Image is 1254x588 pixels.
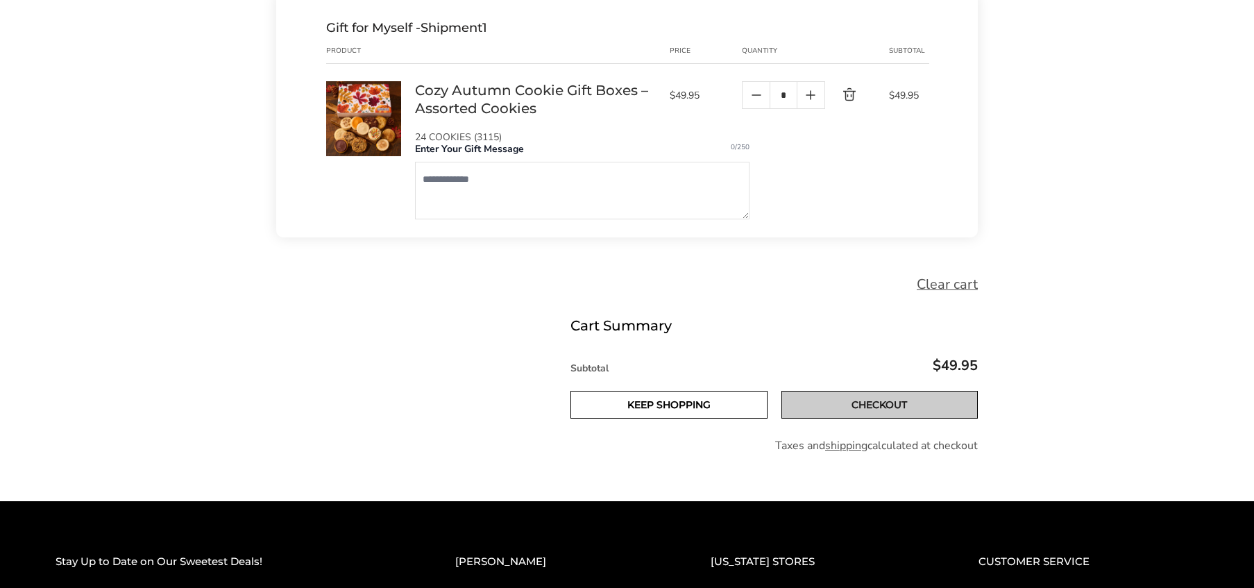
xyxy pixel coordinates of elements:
div: Cart Summary [570,314,978,337]
div: Enter Your Gift Message [415,142,749,162]
a: Checkout [781,391,978,419]
a: Clear cart [917,274,978,296]
span: 1 [482,20,487,35]
div: QUANTITY [742,45,825,56]
span: $49.95 [933,356,978,375]
a: shipping [825,438,867,453]
a: Keep shopping [570,391,768,419]
a: Quantity plus button [797,82,824,108]
p: 24 COOKIES (3115) [415,133,656,142]
a: Quantity minus button [743,82,770,108]
h2: [PERSON_NAME] [455,553,655,571]
span: $49.95 [889,89,929,102]
h2: Stay Up to Date on Our Sweetest Deals! [56,553,400,571]
span: Gift for Myself - [326,20,421,35]
img: C. Krueger's. image [326,81,401,156]
h2: [US_STATE] STORES [711,553,924,571]
div: Shipment [326,20,487,35]
input: Quantity Input [770,82,797,108]
p: Subtotal [570,356,978,375]
h2: CUSTOMER SERVICE [978,553,1198,571]
p: Taxes and calculated at checkout [570,438,978,453]
a: Cozy Autumn Cookie Gift Boxes – Assorted Cookies [415,81,656,117]
span: $49.95 [670,89,735,102]
div: Product [326,45,415,56]
textarea: Message [415,162,749,219]
div: Subtotal [889,45,929,56]
a: Delete product [825,87,858,103]
span: 0/250 [731,142,749,156]
div: Price [670,45,742,56]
